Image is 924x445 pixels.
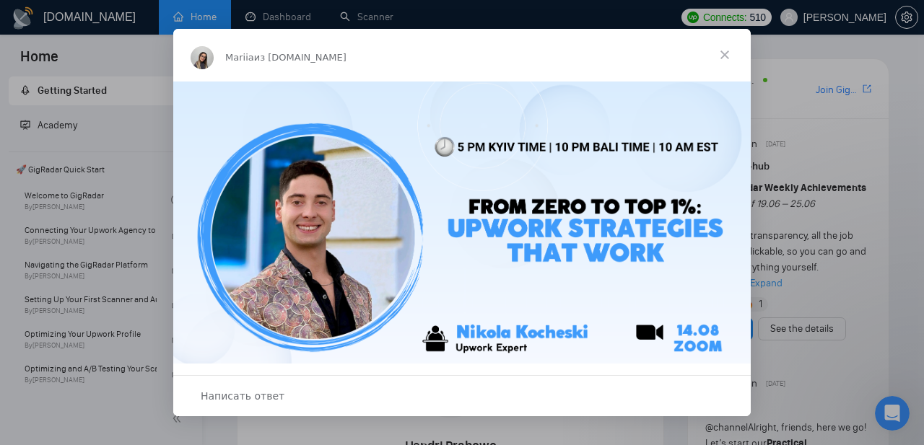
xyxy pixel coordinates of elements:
div: Открыть разговор и ответить [173,375,751,416]
span: из [DOMAIN_NAME] [254,52,346,63]
span: Закрыть [699,29,751,81]
img: Profile image for Mariia [191,46,214,69]
span: Написать ответ [201,387,284,405]
span: Mariia [225,52,254,63]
